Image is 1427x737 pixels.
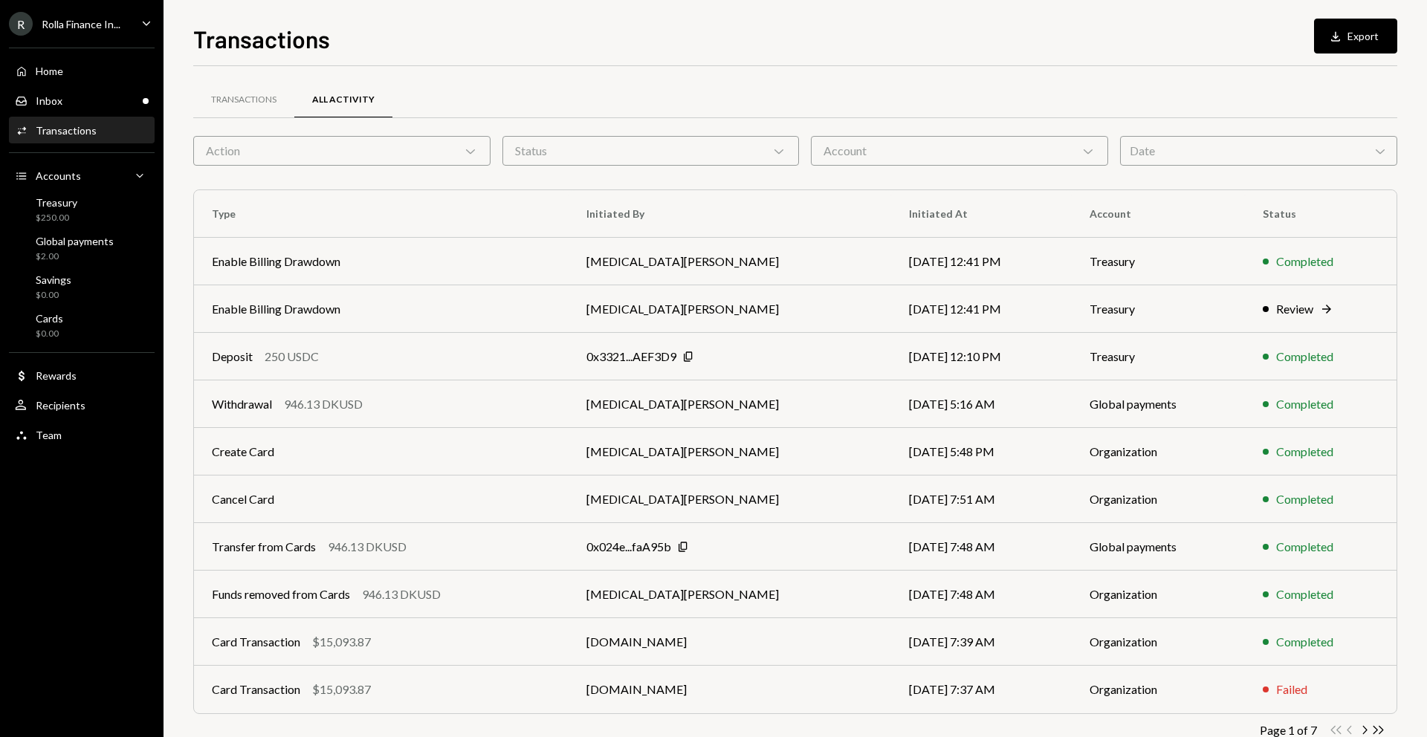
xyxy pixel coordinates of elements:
div: Inbox [36,94,62,107]
th: Type [194,190,569,238]
a: Global payments$2.00 [9,230,155,266]
td: [MEDICAL_DATA][PERSON_NAME] [569,285,891,333]
a: Transactions [9,117,155,143]
th: Account [1072,190,1245,238]
div: $0.00 [36,328,63,340]
a: Inbox [9,87,155,114]
div: $15,093.87 [312,681,371,698]
td: [DATE] 12:41 PM [891,285,1072,333]
div: Completed [1276,443,1333,461]
div: Completed [1276,395,1333,413]
td: [DATE] 12:10 PM [891,333,1072,380]
h1: Transactions [193,24,330,53]
td: Organization [1072,618,1245,666]
td: [MEDICAL_DATA][PERSON_NAME] [569,475,891,523]
div: Cards [36,312,63,325]
div: Completed [1276,538,1333,556]
td: [MEDICAL_DATA][PERSON_NAME] [569,380,891,428]
div: Card Transaction [212,633,300,651]
td: Global payments [1072,523,1245,571]
td: Organization [1072,571,1245,618]
div: Status [502,136,800,166]
a: Transactions [193,81,294,119]
a: Savings$0.00 [9,269,155,305]
div: 946.13 DKUSD [328,538,407,556]
div: Completed [1276,633,1333,651]
div: $0.00 [36,289,71,302]
div: Transfer from Cards [212,538,316,556]
div: Transactions [36,124,97,137]
td: [DATE] 7:39 AM [891,618,1072,666]
td: Organization [1072,666,1245,713]
div: Transactions [211,94,276,106]
div: Accounts [36,169,81,182]
div: Treasury [36,196,77,209]
div: Withdrawal [212,395,272,413]
div: $250.00 [36,212,77,224]
td: [DATE] 7:48 AM [891,523,1072,571]
td: [MEDICAL_DATA][PERSON_NAME] [569,571,891,618]
div: Completed [1276,348,1333,366]
td: Organization [1072,475,1245,523]
td: [MEDICAL_DATA][PERSON_NAME] [569,238,891,285]
div: Completed [1276,585,1333,603]
td: Treasury [1072,238,1245,285]
th: Status [1245,190,1397,238]
div: Completed [1276,253,1333,270]
div: Failed [1276,681,1307,698]
td: Global payments [1072,380,1245,428]
td: [DATE] 7:48 AM [891,571,1072,618]
div: Home [36,65,63,77]
td: [DATE] 7:51 AM [891,475,1072,523]
td: Enable Billing Drawdown [194,238,569,285]
div: Card Transaction [212,681,300,698]
div: Account [811,136,1108,166]
div: Page 1 of 7 [1260,723,1317,737]
div: 946.13 DKUSD [362,585,441,603]
div: Savings [36,273,71,286]
div: 0x3321...AEF3D9 [586,348,676,366]
td: Cancel Card [194,475,569,523]
a: Cards$0.00 [9,308,155,343]
td: Enable Billing Drawdown [194,285,569,333]
div: $15,093.87 [312,633,371,651]
th: Initiated By [569,190,891,238]
td: [DATE] 5:16 AM [891,380,1072,428]
div: Global payments [36,235,114,247]
td: [DATE] 12:41 PM [891,238,1072,285]
a: All Activity [294,81,392,119]
div: Funds removed from Cards [212,585,350,603]
div: Rewards [36,369,77,382]
a: Treasury$250.00 [9,192,155,227]
td: [DOMAIN_NAME] [569,666,891,713]
div: 0x024e...faA95b [586,538,671,556]
a: Home [9,57,155,84]
div: Completed [1276,490,1333,508]
td: [MEDICAL_DATA][PERSON_NAME] [569,428,891,475]
div: 946.13 DKUSD [284,395,363,413]
td: Create Card [194,428,569,475]
td: Treasury [1072,333,1245,380]
a: Rewards [9,362,155,389]
div: $2.00 [36,250,114,263]
th: Initiated At [891,190,1072,238]
div: R [9,12,33,36]
div: Recipients [36,399,85,412]
a: Accounts [9,162,155,189]
button: Export [1314,19,1397,53]
div: Rolla Finance In... [42,18,120,30]
td: [DATE] 7:37 AM [891,666,1072,713]
a: Recipients [9,392,155,418]
div: Team [36,429,62,441]
div: Action [193,136,491,166]
div: 250 USDC [265,348,319,366]
td: Treasury [1072,285,1245,333]
td: Organization [1072,428,1245,475]
a: Team [9,421,155,448]
div: All Activity [312,94,375,106]
div: Review [1276,300,1313,318]
td: [DATE] 5:48 PM [891,428,1072,475]
td: [DOMAIN_NAME] [569,618,891,666]
div: Date [1120,136,1397,166]
div: Deposit [212,348,253,366]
